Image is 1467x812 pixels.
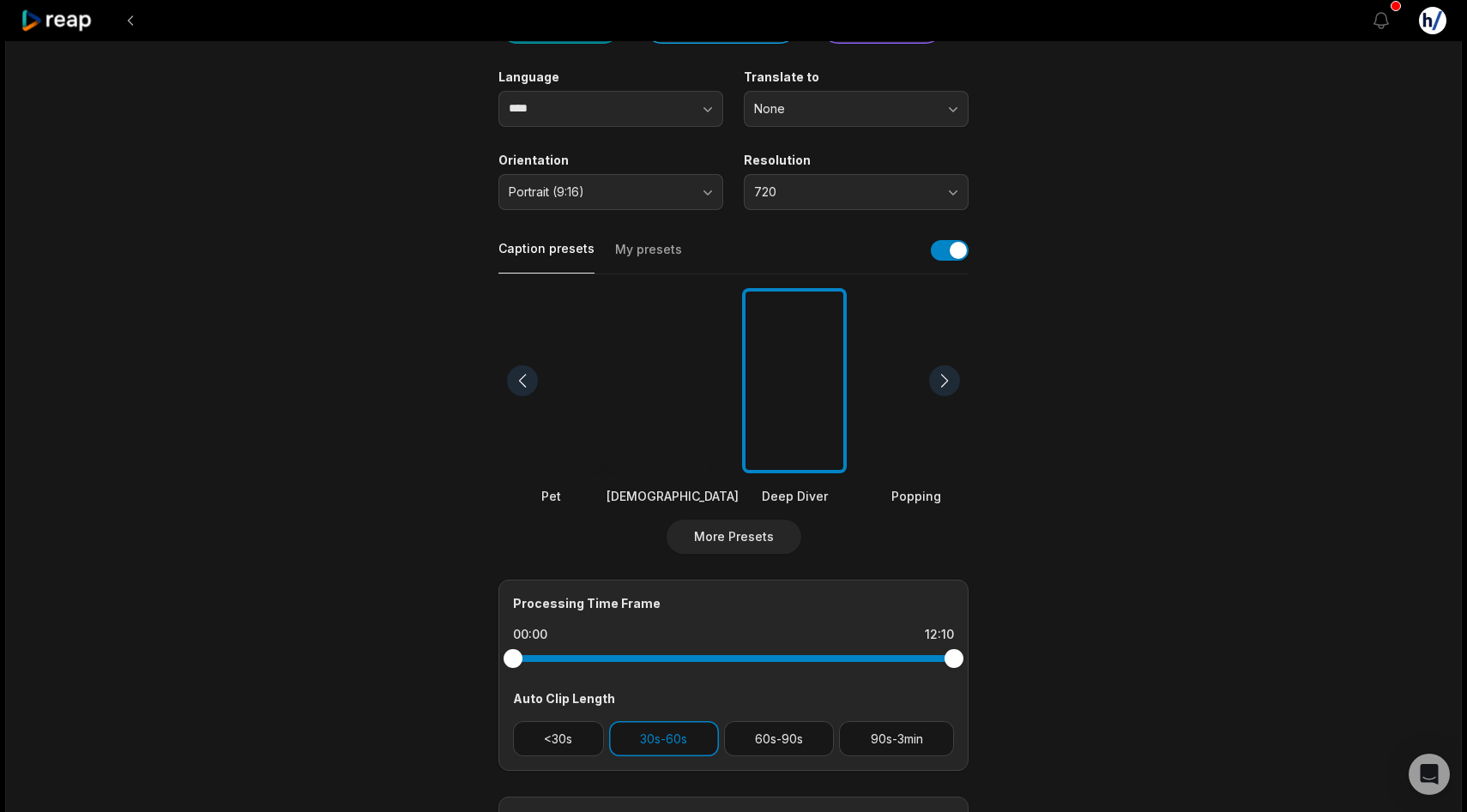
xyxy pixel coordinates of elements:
button: More Presets [667,520,801,554]
div: Pet [498,487,603,505]
div: 00:00 [513,626,547,643]
button: None [744,91,969,127]
div: Auto Clip Length [513,689,954,707]
button: 90s-3min [839,721,954,756]
button: <30s [513,721,604,756]
button: 60s-90s [724,721,835,756]
label: Orientation [498,153,723,168]
button: My presets [615,241,682,274]
span: 720 [754,184,934,200]
div: Processing Time Frame [513,594,954,612]
button: 720 [744,174,969,210]
button: 30s-60s [609,721,719,756]
div: [DEMOGRAPHIC_DATA] [607,487,739,505]
label: Resolution [744,153,969,168]
div: Open Intercom Messenger [1409,754,1450,795]
label: Translate to [744,69,969,85]
button: Portrait (9:16) [498,174,723,210]
label: Language [498,69,723,85]
div: 12:10 [925,626,954,643]
span: None [754,101,934,117]
span: Portrait (9:16) [509,184,689,200]
div: Deep Diver [742,487,847,505]
div: Popping [864,487,969,505]
button: Caption presets [498,240,595,274]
